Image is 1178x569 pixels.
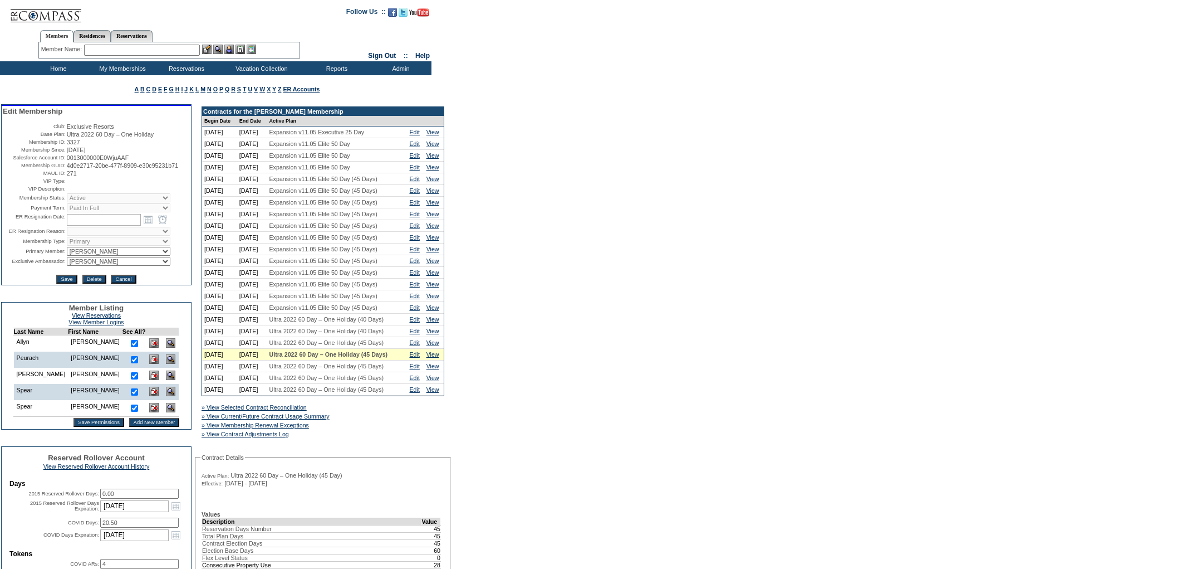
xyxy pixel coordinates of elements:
span: Expansion v11.05 Elite 50 Day (45 Days) [269,187,377,194]
a: U [248,86,252,93]
a: View Reserved Rollover Account History [43,463,150,470]
div: Member Name: [41,45,84,54]
td: [DATE] [202,372,237,384]
span: Expansion v11.05 Elite 50 Day (45 Days) [269,176,377,182]
span: Expansion v11.05 Elite 50 Day (45 Days) [269,211,377,217]
span: Expansion v11.05 Elite 50 Day [269,140,350,147]
td: Club: [3,123,66,130]
td: [DATE] [237,361,267,372]
a: Edit [410,304,420,311]
a: View [426,339,439,346]
a: L [195,86,199,93]
a: A [135,86,139,93]
a: Edit [410,257,420,264]
a: Edit [410,129,420,135]
a: » View Current/Future Contract Usage Summary [202,413,330,420]
td: [DATE] [202,325,237,337]
span: Expansion v11.05 Elite 50 Day (45 Days) [269,304,377,311]
td: [DATE] [202,244,237,255]
label: COVID Days: [68,520,99,526]
td: VIP Description: [3,186,66,192]
td: [DATE] [202,185,237,197]
span: Expansion v11.05 Elite 50 Day (45 Days) [269,246,377,252]
a: M [200,86,205,93]
span: Expansion v11.05 Elite 50 Day (45 Days) [269,199,377,206]
a: View [426,293,439,299]
td: ER Resignation Date: [3,213,66,226]
span: Expansion v11.05 Elite 50 Day (45 Days) [269,234,377,241]
td: Consecutive Property Use [202,561,421,568]
td: [DATE] [237,325,267,337]
td: Spear [13,400,68,417]
span: Active Plan: [202,473,229,479]
label: 2015 Reserved Rollover Days: [28,491,99,497]
a: Edit [410,164,420,171]
a: View [426,375,439,381]
a: Edit [410,328,420,334]
a: ER Accounts [283,86,320,93]
td: Vacation Collection [217,61,303,75]
legend: Contract Details [200,454,245,461]
td: Begin Date [202,116,237,127]
span: Effective: [202,480,223,487]
a: » View Selected Contract Reconciliation [202,404,307,411]
span: Total Plan Days [202,533,243,539]
a: Edit [410,316,420,323]
td: Value [421,518,441,525]
span: 271 [67,170,77,177]
td: [DATE] [237,337,267,349]
td: [DATE] [237,244,267,255]
td: Exclusive Ambassador: [3,257,66,266]
img: Reservations [235,45,245,54]
td: Reports [303,61,367,75]
a: View [426,246,439,252]
a: Edit [410,293,420,299]
a: Open the calendar popup. [142,213,154,226]
a: View [426,281,439,288]
a: View [426,211,439,217]
a: Edit [410,281,420,288]
a: V [254,86,258,93]
td: [PERSON_NAME] [68,352,122,368]
a: View Reservations [72,312,121,319]
td: [DATE] [202,337,237,349]
span: Ultra 2022 60 Day – One Holiday [67,131,154,138]
a: I [181,86,183,93]
td: Salesforce Account ID: [3,154,66,161]
a: View [426,164,439,171]
td: [DATE] [202,290,237,302]
td: Days [9,480,183,488]
img: View Dashboard [166,387,175,396]
span: Ultra 2022 60 Day – One Holiday (45 Day) [230,472,342,479]
span: :: [404,52,408,60]
td: 45 [421,532,441,539]
span: Ultra 2022 60 Day – One Holiday (45 Days) [269,386,384,393]
span: Expansion v11.05 Elite 50 Day [269,164,350,171]
a: View [426,269,439,276]
span: Reservation Days Number [202,526,272,532]
a: Edit [410,152,420,159]
img: Delete [149,371,159,380]
a: View [426,328,439,334]
td: [PERSON_NAME] [68,368,122,384]
td: [DATE] [237,279,267,290]
td: MAUL ID: [3,170,66,177]
a: D [152,86,156,93]
a: Become our fan on Facebook [388,11,397,18]
span: Expansion v11.05 Executive 25 Day [269,129,365,135]
td: [DATE] [202,127,237,138]
a: G [169,86,173,93]
a: Edit [410,140,420,147]
td: [DATE] [237,302,267,314]
a: E [158,86,162,93]
td: [DATE] [237,173,267,185]
label: COVID Days Expiration: [43,532,99,538]
img: Follow us on Twitter [399,8,408,17]
span: Expansion v11.05 Elite 50 Day (45 Days) [269,293,377,299]
a: View [426,187,439,194]
td: Payment Term: [3,203,66,212]
a: K [189,86,194,93]
input: Save [56,275,77,284]
a: Sign Out [368,52,396,60]
td: 60 [421,547,441,554]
